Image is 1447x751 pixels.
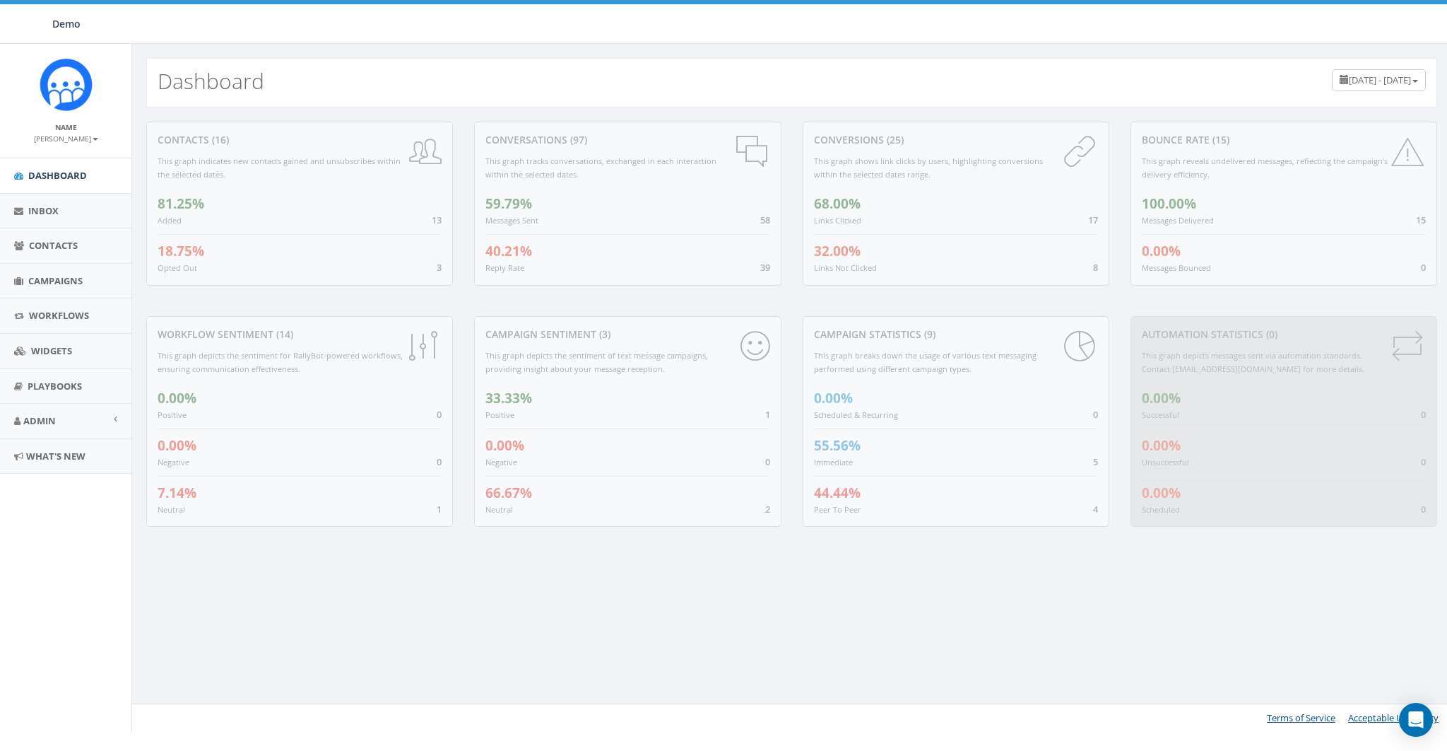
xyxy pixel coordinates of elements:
small: Neutral [158,504,185,515]
span: 33.33% [485,389,532,407]
span: 81.25% [158,194,204,213]
small: Reply Rate [485,262,524,273]
small: Positive [158,409,187,420]
div: Workflow Sentiment [158,327,442,342]
small: [PERSON_NAME] [34,134,98,144]
small: Peer To Peer [814,504,861,515]
span: 0.00% [485,436,524,455]
small: Scheduled [1142,504,1180,515]
span: 0.00% [1142,484,1181,502]
span: 39 [760,261,770,274]
small: Messages Bounced [1142,262,1211,273]
small: Immediate [814,457,853,467]
img: Icon_1.png [40,58,93,111]
span: (15) [1210,133,1229,146]
small: Negative [485,457,517,467]
span: 15 [1416,214,1426,226]
span: 100.00% [1142,194,1196,213]
span: 4 [1093,503,1098,516]
span: 32.00% [814,242,861,260]
span: Admin [23,414,56,427]
span: 0.00% [1142,242,1181,260]
span: 66.67% [485,484,532,502]
div: Campaign Sentiment [485,327,769,342]
div: conversions [814,133,1098,147]
span: (0) [1263,327,1277,341]
span: [DATE] - [DATE] [1349,74,1411,86]
a: Acceptable Use Policy [1348,711,1439,724]
span: 13 [432,214,442,226]
small: Messages Delivered [1142,215,1214,226]
span: Playbooks [28,380,82,392]
span: 1 [765,408,770,421]
small: This graph reveals undelivered messages, reflecting the campaign's delivery efficiency. [1142,156,1388,180]
span: 5 [1093,455,1098,468]
span: 0 [1421,503,1426,516]
span: 0 [765,455,770,468]
span: 18.75% [158,242,204,260]
h2: Dashboard [158,69,264,93]
small: Messages Sent [485,215,538,226]
span: 1 [437,503,442,516]
small: This graph breaks down the usage of various text messaging performed using different campaign types. [814,350,1036,374]
span: (16) [209,133,229,146]
span: 55.56% [814,436,861,455]
span: 8 [1093,261,1098,274]
span: 0.00% [814,389,853,407]
small: This graph depicts the sentiment for RallyBot-powered workflows, ensuring communication effective... [158,350,403,374]
span: 17 [1088,214,1098,226]
span: 40.21% [485,242,532,260]
span: 0.00% [1142,436,1181,455]
div: contacts [158,133,442,147]
small: Opted Out [158,262,197,273]
small: Positive [485,409,514,420]
small: Neutral [485,504,513,515]
span: Dashboard [28,169,87,182]
small: Scheduled & Recurring [814,409,898,420]
small: Added [158,215,182,226]
span: Widgets [31,344,72,357]
span: 7.14% [158,484,196,502]
span: Campaigns [28,274,83,287]
span: 0 [437,455,442,468]
small: Successful [1142,409,1179,420]
small: Negative [158,457,189,467]
span: (14) [273,327,293,341]
div: Bounce Rate [1142,133,1426,147]
span: 0 [1421,261,1426,274]
small: This graph indicates new contacts gained and unsubscribes within the selected dates. [158,156,401,180]
a: [PERSON_NAME] [34,132,98,144]
span: 3 [437,261,442,274]
small: Links Clicked [814,215,861,226]
span: Inbox [28,204,59,217]
small: This graph depicts the sentiment of text message campaigns, providing insight about your message ... [485,350,708,374]
small: This graph shows link clicks by users, highlighting conversions within the selected dates range. [814,156,1043,180]
small: This graph tracks conversations, exchanged in each interaction within the selected dates. [485,156,716,180]
span: 0 [1421,408,1426,421]
span: What's New [26,450,85,462]
small: Unsuccessful [1142,457,1189,467]
span: Demo [52,17,81,30]
span: 0 [1421,455,1426,468]
span: 0 [437,408,442,421]
span: 0.00% [158,436,196,455]
span: 59.79% [485,194,532,213]
span: (25) [884,133,904,146]
span: 2 [765,503,770,516]
small: Links Not Clicked [814,262,877,273]
span: 68.00% [814,194,861,213]
span: Workflows [29,309,89,322]
span: 0.00% [158,389,196,407]
div: Automation Statistics [1142,327,1426,342]
span: Contacts [29,239,78,252]
div: Campaign Statistics [814,327,1098,342]
span: (3) [596,327,610,341]
div: conversations [485,133,769,147]
span: (9) [921,327,935,341]
span: (97) [567,133,587,146]
span: 0.00% [1142,389,1181,407]
span: 44.44% [814,484,861,502]
span: 0 [1093,408,1098,421]
div: Open Intercom Messenger [1399,703,1433,737]
small: This graph depicts messages sent via automation standards. Contact [EMAIL_ADDRESS][DOMAIN_NAME] f... [1142,350,1364,374]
